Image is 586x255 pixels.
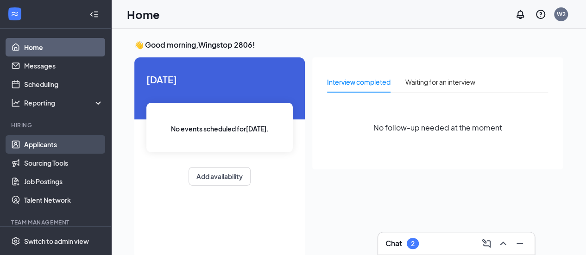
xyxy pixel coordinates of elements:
[405,77,475,87] div: Waiting for an interview
[24,75,103,93] a: Scheduling
[512,236,527,251] button: Minimize
[498,238,509,249] svg: ChevronUp
[327,77,391,87] div: Interview completed
[11,236,20,246] svg: Settings
[496,236,510,251] button: ChevronUp
[24,191,103,209] a: Talent Network
[11,98,20,107] svg: Analysis
[171,124,269,134] span: No events scheduled for [DATE] .
[24,172,103,191] a: Job Postings
[385,238,402,249] h3: Chat
[10,9,19,19] svg: WorkstreamLogo
[89,10,99,19] svg: Collapse
[514,238,525,249] svg: Minimize
[24,154,103,172] a: Sourcing Tools
[189,167,251,186] button: Add availability
[146,72,293,87] span: [DATE]
[134,40,563,50] h3: 👋 Good morning, Wingstop 2806 !
[24,135,103,154] a: Applicants
[373,122,502,133] span: No follow-up needed at the moment
[24,98,104,107] div: Reporting
[557,10,566,18] div: W2
[411,240,415,248] div: 2
[479,236,494,251] button: ComposeMessage
[11,218,101,226] div: Team Management
[24,38,103,56] a: Home
[481,238,492,249] svg: ComposeMessage
[515,9,526,20] svg: Notifications
[24,236,89,246] div: Switch to admin view
[11,121,101,129] div: Hiring
[127,6,160,22] h1: Home
[535,9,546,20] svg: QuestionInfo
[24,56,103,75] a: Messages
